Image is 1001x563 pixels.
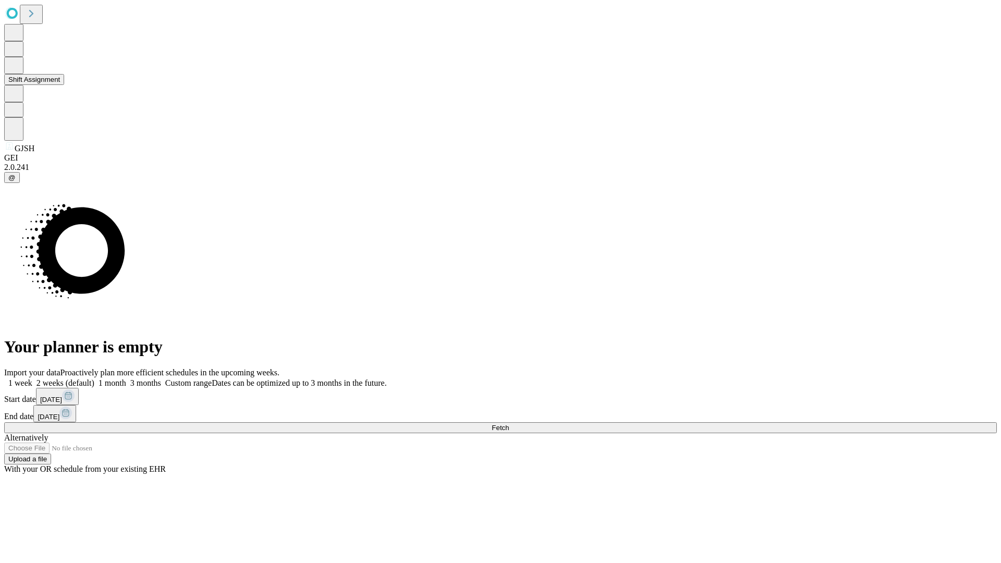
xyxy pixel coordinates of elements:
[4,163,997,172] div: 2.0.241
[165,378,212,387] span: Custom range
[4,405,997,422] div: End date
[15,144,34,153] span: GJSH
[4,388,997,405] div: Start date
[4,153,997,163] div: GEI
[212,378,386,387] span: Dates can be optimized up to 3 months in the future.
[8,174,16,181] span: @
[130,378,161,387] span: 3 months
[4,172,20,183] button: @
[4,368,60,377] span: Import your data
[4,464,166,473] span: With your OR schedule from your existing EHR
[36,388,79,405] button: [DATE]
[33,405,76,422] button: [DATE]
[4,74,64,85] button: Shift Assignment
[40,396,62,403] span: [DATE]
[4,433,48,442] span: Alternatively
[4,454,51,464] button: Upload a file
[38,413,59,421] span: [DATE]
[492,424,509,432] span: Fetch
[99,378,126,387] span: 1 month
[36,378,94,387] span: 2 weeks (default)
[60,368,279,377] span: Proactively plan more efficient schedules in the upcoming weeks.
[4,337,997,357] h1: Your planner is empty
[8,378,32,387] span: 1 week
[4,422,997,433] button: Fetch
